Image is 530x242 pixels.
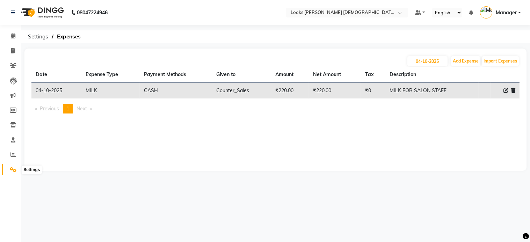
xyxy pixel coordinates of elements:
th: Given to [212,67,271,83]
td: ₹0 [361,83,385,99]
td: ₹220.00 [309,83,361,99]
b: 08047224946 [77,3,108,22]
span: Manager [496,9,517,16]
span: Next [77,105,87,112]
nav: Pagination [31,104,520,113]
div: Settings [22,166,42,174]
span: Previous [40,105,59,112]
th: Description [385,67,479,83]
th: Tax [361,67,385,83]
button: Add Expense [451,56,480,66]
th: Amount [271,67,309,83]
td: Counter_Sales [212,83,271,99]
button: Import Expenses [482,56,519,66]
th: Payment Methods [140,67,212,83]
td: MILK FOR SALON STAFF [385,83,479,99]
td: 04-10-2025 [31,83,81,99]
img: Manager [480,6,492,19]
span: Settings [24,30,52,43]
span: Expenses [53,30,84,43]
th: Net Amount [309,67,361,83]
td: MILK [81,83,140,99]
th: Expense Type [81,67,140,83]
span: 1 [66,105,69,112]
img: logo [18,3,66,22]
th: Date [31,67,81,83]
input: PLACEHOLDER.DATE [407,56,448,66]
td: ₹220.00 [271,83,309,99]
td: CASH [140,83,212,99]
